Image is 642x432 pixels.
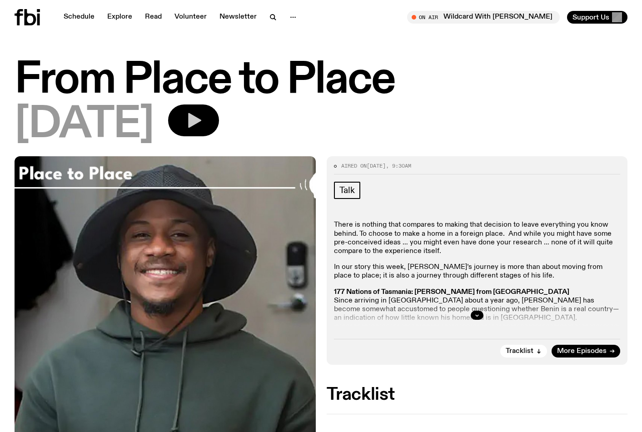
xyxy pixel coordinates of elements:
span: [DATE] [15,104,154,145]
span: Tracklist [506,348,533,355]
span: [DATE] [367,162,386,169]
a: Explore [102,11,138,24]
span: Talk [339,185,355,195]
button: Tracklist [500,345,547,358]
a: Talk [334,182,360,199]
button: Support Us [567,11,627,24]
p: There is nothing that compares to making that decision to leave everything you know behind. To ch... [334,221,621,256]
h1: From Place to Place [15,60,627,101]
a: More Episodes [552,345,620,358]
a: Schedule [58,11,100,24]
strong: 177 Nations of Tasmania: [PERSON_NAME] from [GEOGRAPHIC_DATA] [334,288,569,296]
span: , 9:30am [386,162,411,169]
a: Newsletter [214,11,262,24]
span: Aired on [341,162,367,169]
p: Since arriving in [GEOGRAPHIC_DATA] about a year ago, [PERSON_NAME] has become somewhat accustome... [334,288,621,323]
h2: Tracklist [327,387,628,403]
p: In our story this week, [PERSON_NAME]’s journey is more than about moving from place to place; it... [334,263,621,280]
a: Read [139,11,167,24]
span: More Episodes [557,348,607,355]
a: Volunteer [169,11,212,24]
span: Support Us [572,13,609,21]
button: On AirWildcard With [PERSON_NAME] [407,11,560,24]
